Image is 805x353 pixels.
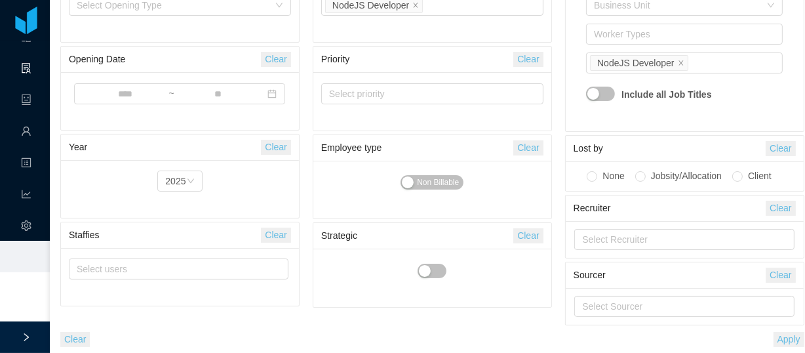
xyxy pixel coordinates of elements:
i: icon: calendar [267,89,277,98]
div: Opening Date [69,47,261,72]
div: 2025 [165,171,186,191]
button: Apply [774,332,804,347]
li: NodeJS Developer [590,55,688,71]
div: Priority [321,47,513,72]
i: icon: down [767,1,775,10]
button: Clear [513,52,543,67]
strong: Include all Job Titles [621,81,711,108]
i: icon: line-chart [21,183,31,209]
div: NodeJS Developer [597,56,675,70]
i: icon: down [275,1,283,10]
a: icon: user [21,119,31,146]
i: icon: close [678,60,684,68]
button: Clear [766,201,795,216]
div: Staffies [69,223,261,247]
button: Clear [261,52,290,67]
div: Year [69,135,261,159]
button: Clear [261,228,290,243]
div: Sourcer [574,263,766,287]
span: Non Billable [417,176,459,189]
a: icon: robot [21,87,31,115]
div: Select Recruiter [582,233,780,246]
a: icon: profile [21,150,31,178]
div: Employee type [321,136,513,160]
button: Clear [766,268,795,283]
i: icon: setting [21,215,31,241]
button: Clear [513,228,543,243]
i: icon: solution [21,57,31,83]
div: Select priority [329,87,524,100]
button: Clear [766,141,795,156]
div: Lost by [574,136,766,161]
span: Jobsity/Allocation [646,171,727,181]
div: Worker Types [594,28,769,41]
div: Select Sourcer [582,300,780,313]
button: Clear [513,140,543,156]
span: None [597,171,629,181]
div: Recruiter [574,196,766,220]
div: Strategic [321,224,513,248]
button: Clear [261,140,290,155]
i: icon: close [412,2,419,10]
button: Clear [60,332,90,347]
div: Select users [77,262,275,276]
span: Client [743,171,777,181]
